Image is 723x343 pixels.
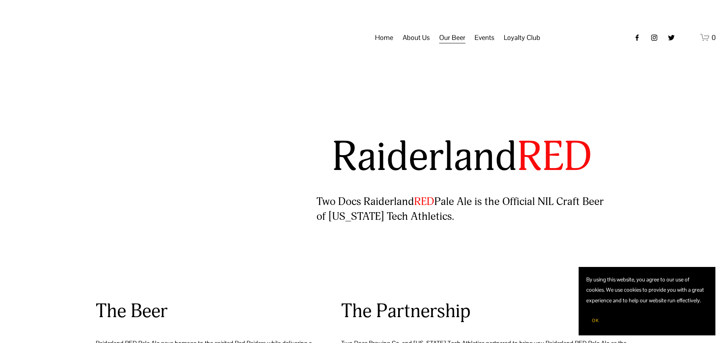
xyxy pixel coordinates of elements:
span: OK [592,318,599,324]
p: By using this website, you agree to our use of cookies. We use cookies to provide you with a grea... [586,275,708,306]
a: folder dropdown [439,30,465,45]
span: RED [414,195,434,208]
h4: Two Docs Raiderland Pale Ale is the Official NIL Craft Beer of [US_STATE] Tech Athletics. [316,194,608,224]
a: folder dropdown [475,30,494,45]
h3: The Beer [96,299,315,324]
a: folder dropdown [403,30,430,45]
span: Loyalty Club [504,31,540,44]
a: Facebook [633,34,641,41]
a: Home [375,30,393,45]
a: 0 items in cart [700,33,716,42]
h3: The Partnership [341,299,627,324]
span: Events [475,31,494,44]
h1: Raiderland [316,135,608,181]
section: Cookie banner [579,267,715,335]
button: OK [586,313,604,328]
a: folder dropdown [504,30,540,45]
span: Our Beer [439,31,465,44]
span: About Us [403,31,430,44]
span: 0 [712,33,716,42]
img: Two Docs Brewing Co. [7,14,92,60]
a: instagram-unauth [650,34,658,41]
a: twitter-unauth [668,34,675,41]
span: RED [517,132,592,183]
